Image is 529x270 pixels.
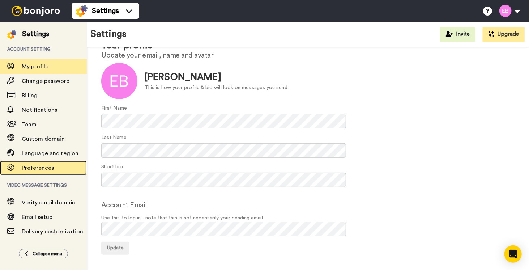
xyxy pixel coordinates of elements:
span: Delivery customization [22,229,83,235]
button: Invite [440,27,475,42]
span: Email setup [22,214,52,220]
div: Settings [22,29,49,39]
label: Account Email [101,200,147,211]
div: [PERSON_NAME] [145,71,287,84]
button: Update [101,242,129,255]
label: First Name [101,105,127,112]
span: Use this to log in - note that this is not necessarily your sending email [101,214,515,222]
span: Change password [22,78,70,84]
label: Short bio [101,163,123,171]
div: Open Intercom Messenger [504,245,522,263]
span: Team [22,122,37,127]
span: Settings [92,6,119,16]
span: Collapse menu [33,251,62,257]
h2: Update your email, name and avatar [101,51,515,59]
img: settings-colored.svg [76,5,88,17]
span: Billing [22,93,38,98]
span: Verify email domain [22,200,75,206]
img: settings-colored.svg [7,30,16,39]
span: Custom domain [22,136,65,142]
button: Collapse menu [19,249,68,258]
label: Last Name [101,134,127,142]
span: Notifications [22,107,57,113]
span: Language and region [22,151,78,156]
span: My profile [22,64,48,69]
img: bj-logo-header-white.svg [9,6,63,16]
h1: Settings [90,29,127,39]
span: Update [107,245,124,250]
button: Upgrade [483,27,525,42]
span: Preferences [22,165,54,171]
div: This is how your profile & bio will look on messages you send [145,84,287,92]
